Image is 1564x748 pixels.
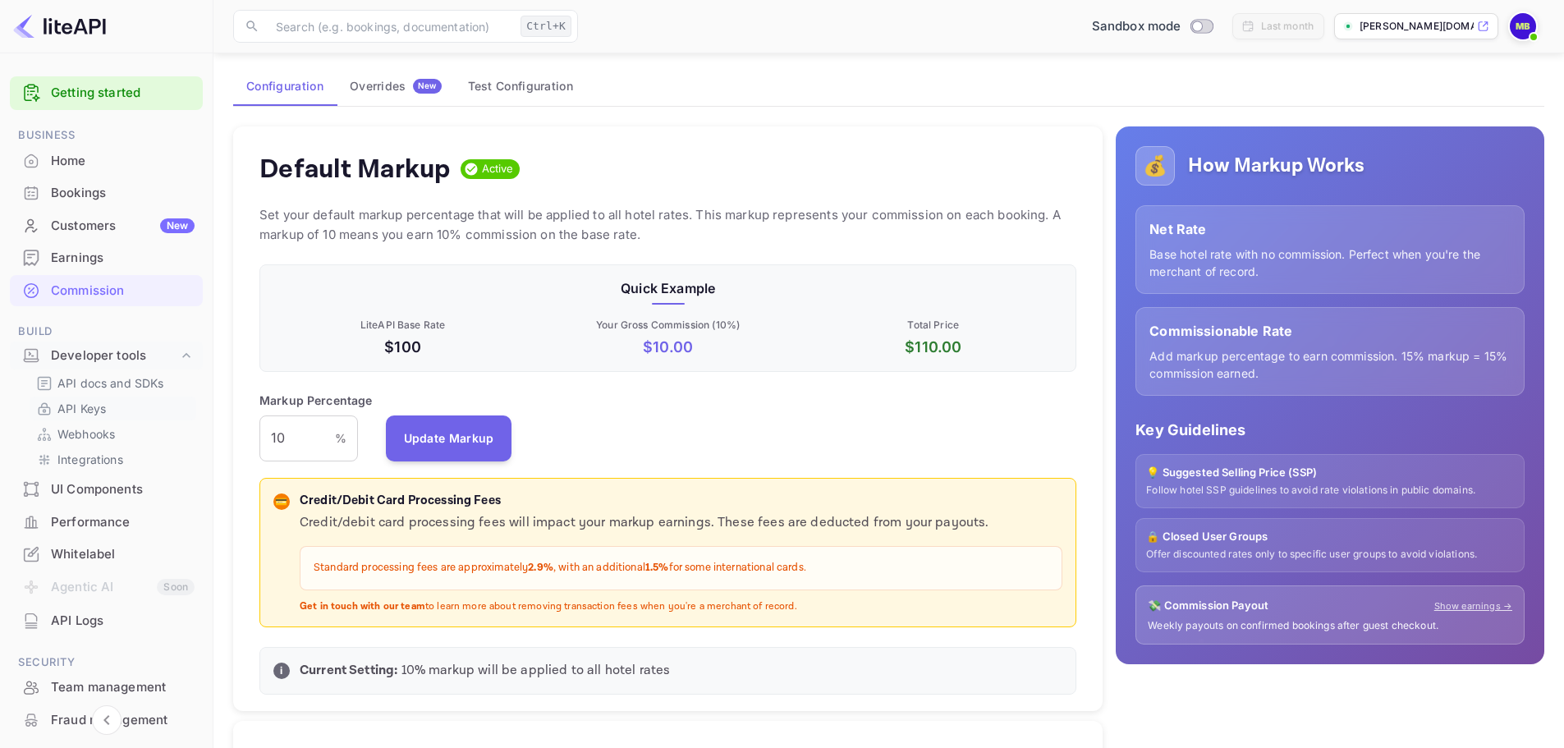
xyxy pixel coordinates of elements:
a: Performance [10,507,203,537]
p: 💰 [1143,151,1167,181]
button: Collapse navigation [92,705,122,735]
div: Last month [1261,19,1314,34]
div: Team management [10,672,203,704]
p: Credit/debit card processing fees will impact your markup earnings. These fees are deducted from ... [300,513,1062,533]
p: API Keys [57,400,106,417]
a: API Logs [10,605,203,636]
p: Net Rate [1149,219,1511,239]
div: Home [10,145,203,177]
a: UI Components [10,474,203,504]
a: Fraud management [10,704,203,735]
a: Integrations [36,451,190,468]
input: Search (e.g. bookings, documentation) [266,10,514,43]
p: % [335,429,346,447]
div: API docs and SDKs [30,371,196,395]
button: Update Markup [386,415,512,461]
p: Credit/Debit Card Processing Fees [300,492,1062,511]
strong: Current Setting: [300,662,397,679]
h4: Default Markup [259,153,451,186]
p: i [280,663,282,678]
a: Show earnings → [1434,599,1512,613]
p: Your Gross Commission ( 10 %) [539,318,797,333]
span: Build [10,323,203,341]
div: Overrides [350,79,442,94]
h5: How Markup Works [1188,153,1364,179]
div: Bookings [51,184,195,203]
div: Team management [51,678,195,697]
span: Business [10,126,203,145]
a: API docs and SDKs [36,374,190,392]
div: Whitelabel [51,545,195,564]
div: Fraud management [51,711,195,730]
button: Configuration [233,67,337,106]
p: Base hotel rate with no commission. Perfect when you're the merchant of record. [1149,246,1511,280]
p: $100 [273,336,532,358]
a: Whitelabel [10,539,203,569]
p: to learn more about removing transaction fees when you're a merchant of record. [300,600,1062,614]
a: Bookings [10,177,203,208]
div: CustomersNew [10,210,203,242]
img: LiteAPI logo [13,13,106,39]
p: 💳 [275,494,287,509]
div: Earnings [51,249,195,268]
div: Developer tools [10,342,203,370]
p: 🔒 Closed User Groups [1146,529,1514,545]
p: $ 110.00 [804,336,1062,358]
span: Active [475,161,521,177]
div: API Logs [51,612,195,631]
p: API docs and SDKs [57,374,164,392]
div: Switch to Production mode [1085,17,1219,36]
p: 💸 Commission Payout [1148,598,1268,614]
a: Earnings [10,242,203,273]
button: Test Configuration [455,67,586,106]
strong: 2.9% [528,561,553,575]
strong: Get in touch with our team [300,600,425,613]
p: $ 10.00 [539,336,797,358]
p: Markup Percentage [259,392,373,409]
div: Whitelabel [10,539,203,571]
p: Set your default markup percentage that will be applied to all hotel rates. This markup represent... [259,205,1076,245]
div: Getting started [10,76,203,110]
div: Commission [10,275,203,307]
div: UI Components [10,474,203,506]
span: Sandbox mode [1092,17,1181,36]
div: Performance [10,507,203,539]
div: Home [51,152,195,171]
p: Total Price [804,318,1062,333]
span: Security [10,654,203,672]
p: Offer discounted rates only to specific user groups to avoid violations. [1146,548,1514,562]
a: Home [10,145,203,176]
span: New [413,80,442,91]
div: Ctrl+K [521,16,571,37]
p: Follow hotel SSP guidelines to avoid rate violations in public domains. [1146,484,1514,498]
p: Weekly payouts on confirmed bookings after guest checkout. [1148,619,1512,633]
p: Add markup percentage to earn commission. 15% markup = 15% commission earned. [1149,347,1511,382]
p: Standard processing fees are approximately , with an additional for some international cards. [314,560,1048,576]
p: [PERSON_NAME][DOMAIN_NAME][PERSON_NAME]... [1360,19,1474,34]
p: LiteAPI Base Rate [273,318,532,333]
div: Commission [51,282,195,301]
p: 💡 Suggested Selling Price (SSP) [1146,465,1514,481]
div: Integrations [30,447,196,471]
div: UI Components [51,480,195,499]
p: Quick Example [273,278,1062,298]
input: 0 [259,415,335,461]
div: New [160,218,195,233]
div: Customers [51,217,195,236]
p: Key Guidelines [1135,419,1525,441]
a: Webhooks [36,425,190,443]
div: API Logs [10,605,203,637]
p: 10 % markup will be applied to all hotel rates [300,661,1062,681]
strong: 1.5% [645,561,669,575]
div: Developer tools [51,346,178,365]
div: Fraud management [10,704,203,737]
p: Webhooks [57,425,115,443]
a: Getting started [51,84,195,103]
a: CustomersNew [10,210,203,241]
p: Commissionable Rate [1149,321,1511,341]
a: API Keys [36,400,190,417]
img: Mike Bradway [1510,13,1536,39]
a: Team management [10,672,203,702]
a: Commission [10,275,203,305]
div: Earnings [10,242,203,274]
